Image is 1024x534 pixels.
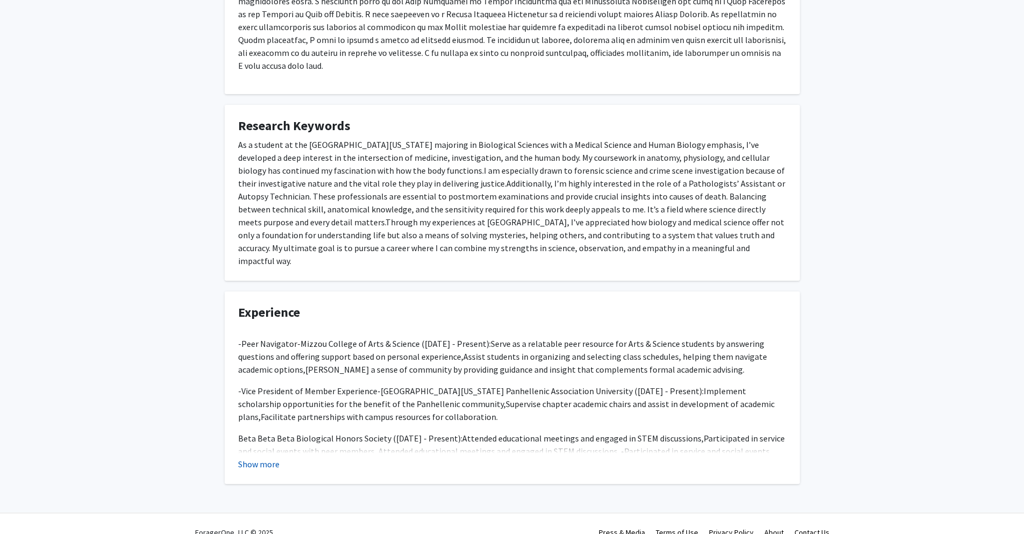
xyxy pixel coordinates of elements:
[238,305,786,321] h4: Experience
[238,337,786,376] p: -Peer Navigator-
[8,486,46,526] iframe: Chat
[238,165,785,189] span: I am especially drawn to forensic science and crime scene investigation because of their investig...
[238,338,764,362] span: Serve as a relatable peer resource for Arts & Science students by answering questions and offerin...
[238,458,280,471] button: Show more
[396,433,462,444] span: [DATE] - Present):
[238,351,767,375] span: Assist students in organizing and selecting class schedules, helping them navigate academic options,
[238,138,786,267] p: As a student at the [GEOGRAPHIC_DATA][US_STATE] majoring in Biological Sciences with a Medical Sc...
[238,433,396,444] span: Beta Beta Beta Biological Honors Society (
[305,364,744,375] span: [PERSON_NAME] a sense of community by providing guidance and insight that complements formal acad...
[238,217,784,266] span: Through my experiences at [GEOGRAPHIC_DATA], I’ve appreciated how biology and medical science off...
[238,398,775,422] span: Supervise chapter academic chairs and assist in development of academic plans,
[425,338,491,349] span: [DATE] - Present):
[638,386,704,396] span: [DATE] - Present):
[462,433,704,444] span: Attended educational meetings and engaged in STEM discussions,
[261,411,498,422] span: Facilitate partnerships with campus resources for collaboration.
[238,118,786,134] h4: Research Keywords
[238,178,785,227] span: Additionally, I’m highly interested in the role of a Pathologists’ Assistant or Autopsy Technicia...
[238,386,241,396] span: -
[381,386,638,396] span: [GEOGRAPHIC_DATA][US_STATE] Panhellenic Association University (
[300,338,425,349] span: Mizzou College of Arts & Science (
[241,386,381,396] span: Vice President of Member Experience-
[238,433,785,469] span: Participated in service and social events with peer members, Attended educational meetings and en...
